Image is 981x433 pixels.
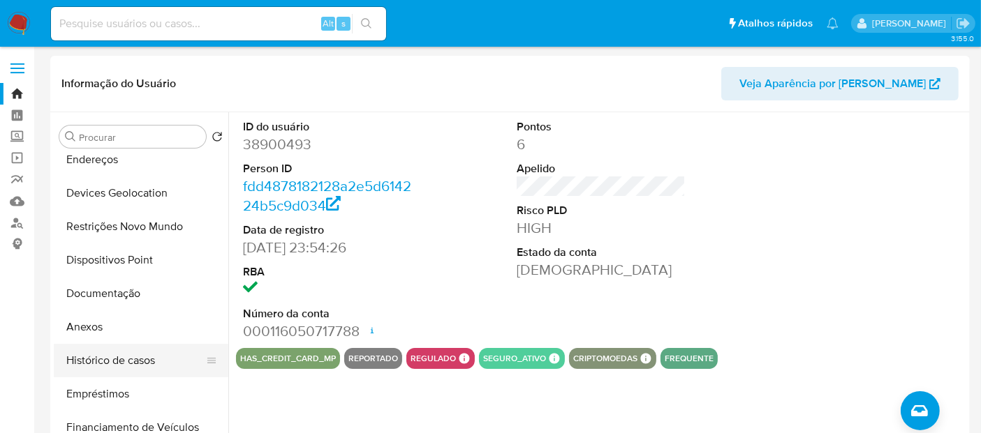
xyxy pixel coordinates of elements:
[517,135,686,154] dd: 6
[323,17,334,30] span: Alt
[573,356,637,361] button: criptomoedas
[243,306,412,321] dt: Número da conta
[739,67,926,100] span: Veja Aparência por [PERSON_NAME]
[243,238,412,257] dd: [DATE] 23:54:26
[827,17,839,29] a: Notificações
[738,16,813,31] span: Atalhos rápidos
[243,321,412,341] dd: 000116050717788
[872,17,951,30] p: leticia.siqueira@mercadolivre.com
[61,77,176,91] h1: Informação do Usuário
[956,16,971,31] a: Sair
[517,119,686,135] dt: Pontos
[243,222,412,238] dt: Data de registro
[54,243,228,277] button: Dispositivos Point
[517,203,686,218] dt: Risco PLD
[341,17,346,30] span: s
[79,131,200,144] input: Procurar
[517,218,686,238] dd: HIGH
[243,264,412,280] dt: RBA
[243,161,412,176] dt: Person ID
[665,356,714,361] button: frequente
[411,356,456,361] button: regulado
[54,143,228,176] button: Endereços
[240,356,336,361] button: has_credit_card_mp
[348,356,398,361] button: reportado
[517,260,686,280] dd: [DEMOGRAPHIC_DATA]
[51,15,386,33] input: Pesquise usuários ou casos...
[65,131,76,142] button: Procurar
[54,344,217,377] button: Histórico de casos
[517,161,686,176] dt: Apelido
[54,377,228,411] button: Empréstimos
[54,277,228,310] button: Documentação
[243,119,412,135] dt: ID do usuário
[54,176,228,210] button: Devices Geolocation
[212,131,223,146] button: Retornar ao pedido padrão
[54,310,228,344] button: Anexos
[54,210,228,243] button: Restrições Novo Mundo
[483,356,546,361] button: seguro_ativo
[352,14,381,33] button: search-icon
[721,67,959,100] button: Veja Aparência por [PERSON_NAME]
[517,245,686,260] dt: Estado da conta
[243,135,412,154] dd: 38900493
[243,176,411,215] a: fdd4878182128a2e5d614224b5c9d034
